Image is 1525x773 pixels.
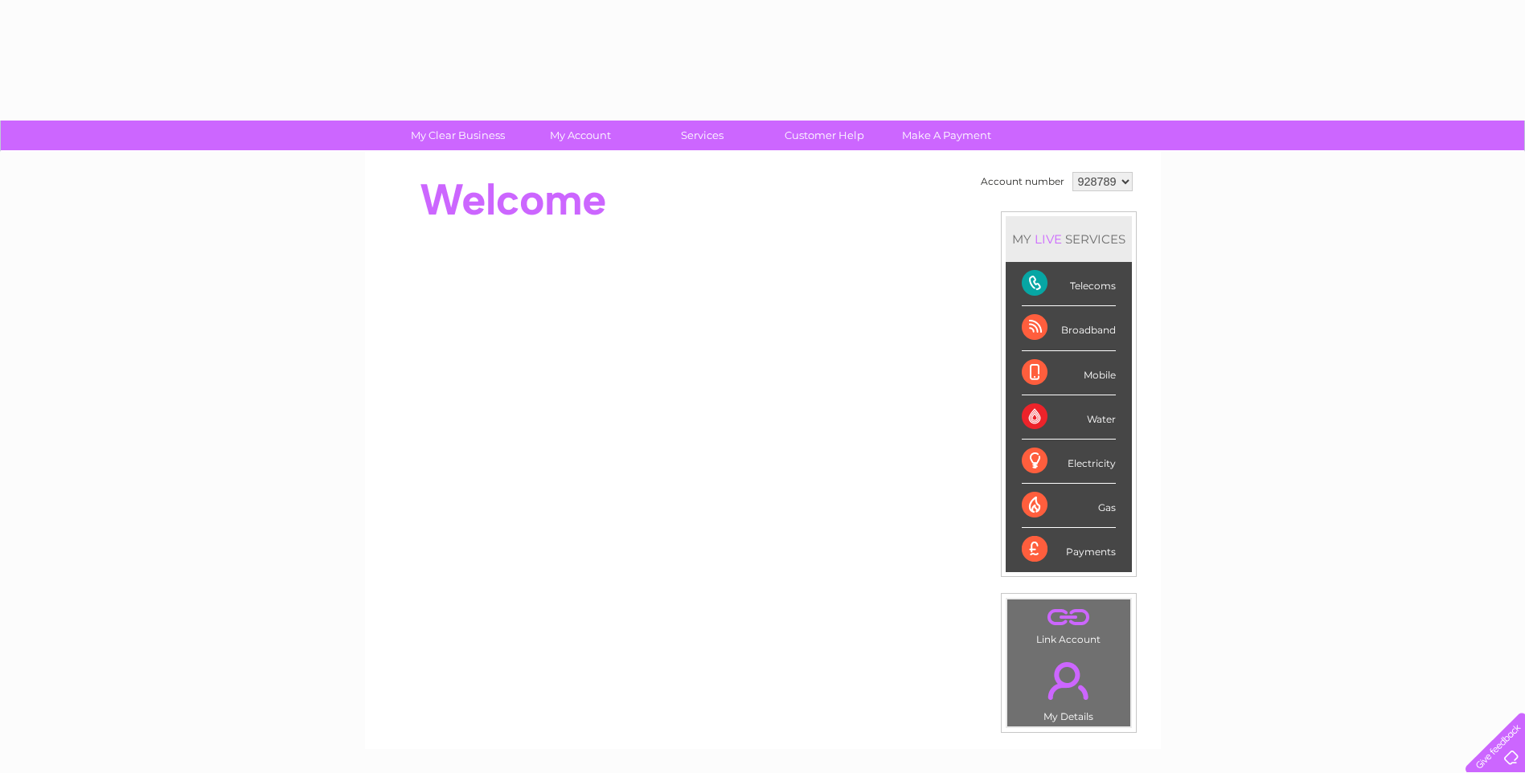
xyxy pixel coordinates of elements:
div: Water [1022,395,1116,440]
div: Telecoms [1022,262,1116,306]
div: Electricity [1022,440,1116,484]
td: Account number [977,168,1068,195]
a: Make A Payment [880,121,1013,150]
a: Customer Help [758,121,891,150]
td: My Details [1006,648,1131,727]
div: Broadband [1022,306,1116,350]
td: Link Account [1006,599,1131,649]
a: My Clear Business [391,121,524,150]
div: Gas [1022,484,1116,528]
div: Payments [1022,528,1116,571]
div: LIVE [1031,231,1065,247]
div: Mobile [1022,351,1116,395]
a: . [1011,603,1126,632]
a: Services [636,121,769,150]
a: . [1011,652,1126,709]
div: MY SERVICES [1006,216,1132,262]
a: My Account [514,121,646,150]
